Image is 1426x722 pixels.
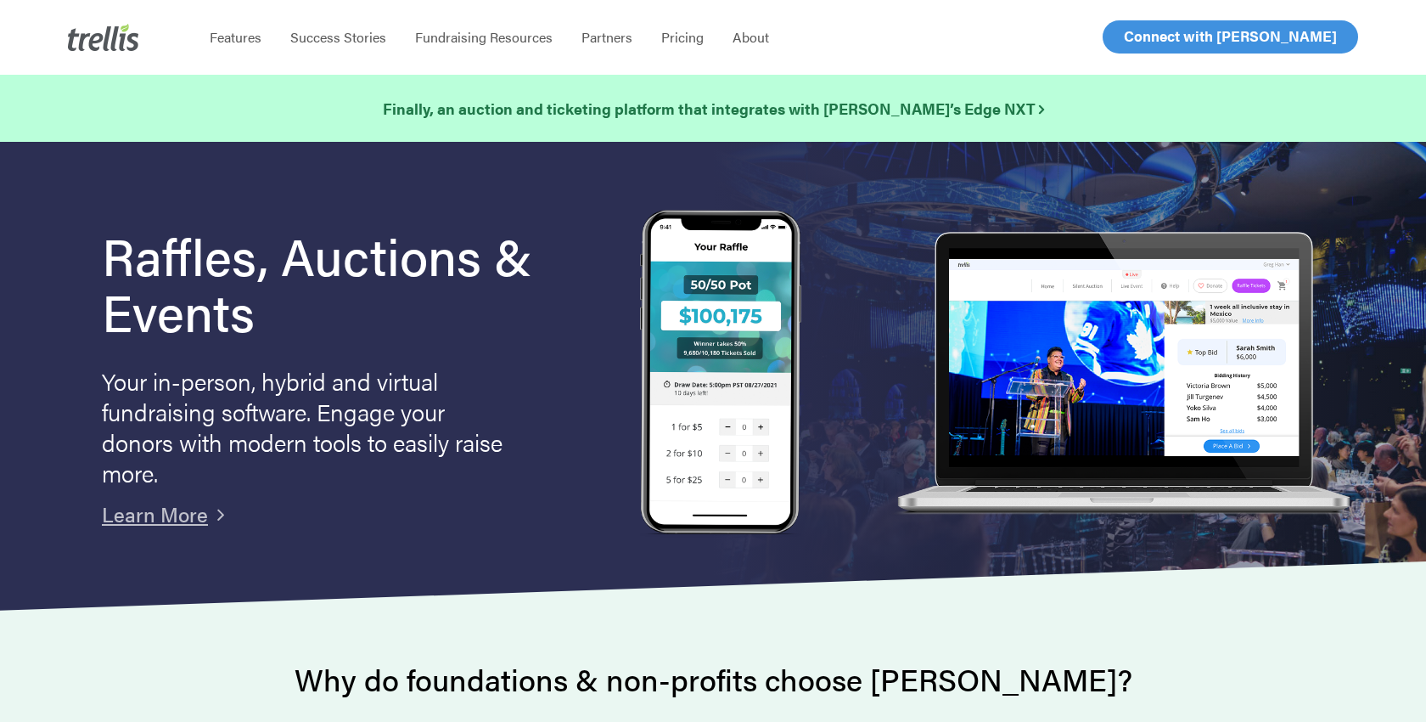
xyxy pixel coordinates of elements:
span: Success Stories [290,27,386,47]
strong: Finally, an auction and ticketing platform that integrates with [PERSON_NAME]’s Edge NXT [383,98,1044,119]
a: Pricing [647,29,718,46]
span: About [733,27,769,47]
a: Fundraising Resources [401,29,567,46]
span: Fundraising Resources [415,27,553,47]
h2: Why do foundations & non-profits choose [PERSON_NAME]? [102,663,1324,697]
img: Trellis [68,24,139,51]
p: Your in-person, hybrid and virtual fundraising software. Engage your donors with modern tools to ... [102,365,509,488]
img: rafflelaptop_mac_optim.png [888,232,1358,516]
span: Partners [581,27,632,47]
span: Features [210,27,261,47]
a: About [718,29,783,46]
img: Trellis Raffles, Auctions and Event Fundraising [640,210,801,539]
a: Learn More [102,499,208,528]
a: Connect with [PERSON_NAME] [1103,20,1358,54]
a: Partners [567,29,647,46]
a: Finally, an auction and ticketing platform that integrates with [PERSON_NAME]’s Edge NXT [383,97,1044,121]
a: Success Stories [276,29,401,46]
a: Features [195,29,276,46]
h1: Raffles, Auctions & Events [102,227,582,339]
span: Connect with [PERSON_NAME] [1124,25,1337,46]
span: Pricing [661,27,704,47]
